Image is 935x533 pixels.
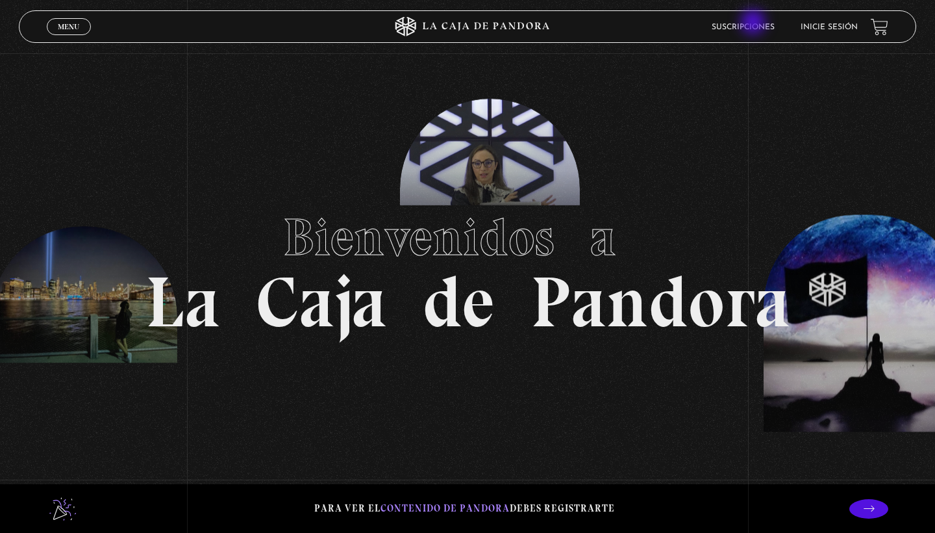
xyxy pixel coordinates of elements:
[871,18,888,36] a: View your shopping cart
[145,195,790,338] h1: La Caja de Pandora
[380,502,510,514] span: contenido de Pandora
[712,23,775,31] a: Suscripciones
[283,206,652,268] span: Bienvenidos a
[58,23,79,31] span: Menu
[314,500,615,517] p: Para ver el debes registrarte
[801,23,858,31] a: Inicie sesión
[54,34,84,43] span: Cerrar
